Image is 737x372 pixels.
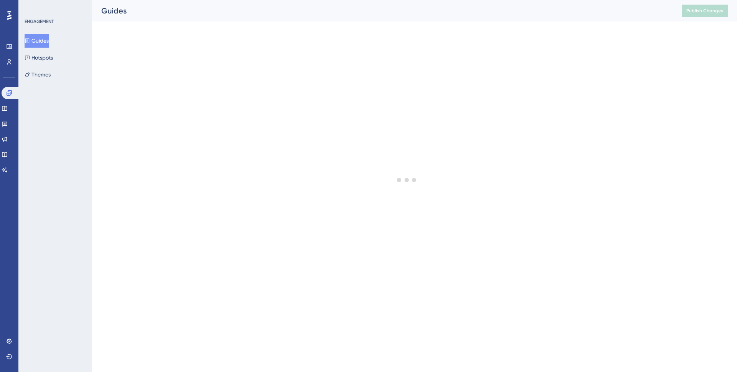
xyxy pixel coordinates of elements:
[101,5,663,16] div: Guides
[25,18,54,25] div: ENGAGEMENT
[682,5,728,17] button: Publish Changes
[25,68,51,81] button: Themes
[686,8,723,14] span: Publish Changes
[25,51,53,65] button: Hotspots
[25,34,49,48] button: Guides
